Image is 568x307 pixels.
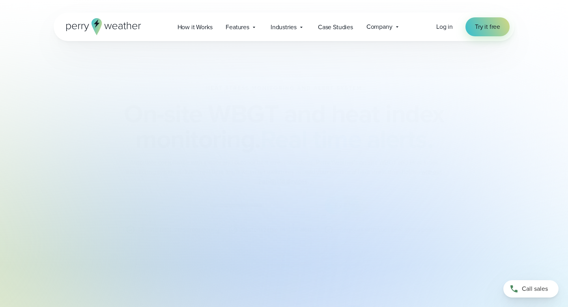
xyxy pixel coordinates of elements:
[475,22,500,32] span: Try it free
[522,284,548,294] span: Call sales
[311,19,360,35] a: Case Studies
[177,22,213,32] span: How it Works
[366,22,392,32] span: Company
[271,22,297,32] span: Industries
[318,22,353,32] span: Case Studies
[436,22,453,31] span: Log in
[503,280,559,298] a: Call sales
[465,17,510,36] a: Try it free
[226,22,249,32] span: Features
[436,22,453,32] a: Log in
[171,19,219,35] a: How it Works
